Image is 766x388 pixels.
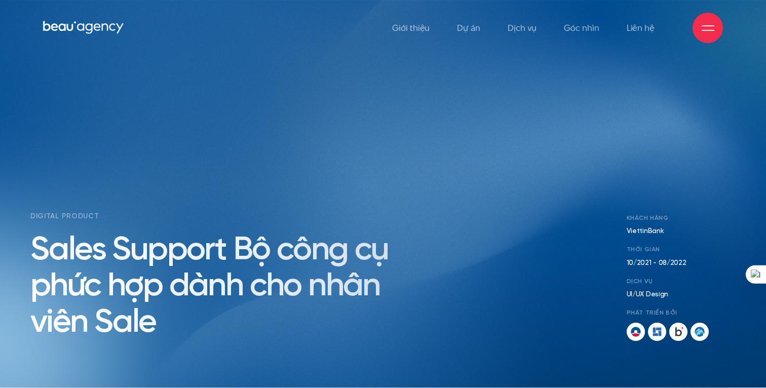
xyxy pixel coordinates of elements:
[30,232,438,341] h2: Sales Support Bộ công cụ phức hợp dành cho nhân viên Sale
[627,308,736,318] span: Phát triển bởi
[627,291,736,298] p: UI/UX Design
[627,260,736,267] p: 10/2021 - 08/2022
[627,214,736,223] span: Khách hàng
[627,277,736,286] span: dỊCH VỤ
[627,245,736,254] span: THỜI GIAN
[30,211,438,222] span: DIGITAL PRODUCT
[627,228,736,235] p: ViettinBank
